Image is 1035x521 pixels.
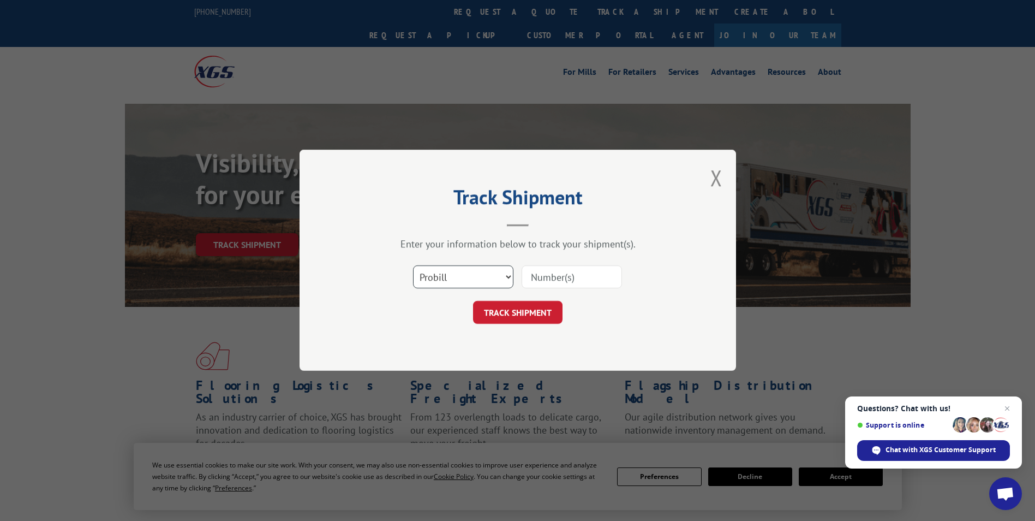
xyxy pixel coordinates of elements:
[354,238,681,251] div: Enter your information below to track your shipment(s).
[473,301,563,324] button: TRACK SHIPMENT
[886,445,996,455] span: Chat with XGS Customer Support
[710,163,722,192] button: Close modal
[857,404,1010,413] span: Questions? Chat with us!
[522,266,622,289] input: Number(s)
[989,477,1022,510] div: Open chat
[857,421,949,429] span: Support is online
[354,190,681,210] h2: Track Shipment
[857,440,1010,461] div: Chat with XGS Customer Support
[1001,402,1014,415] span: Close chat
